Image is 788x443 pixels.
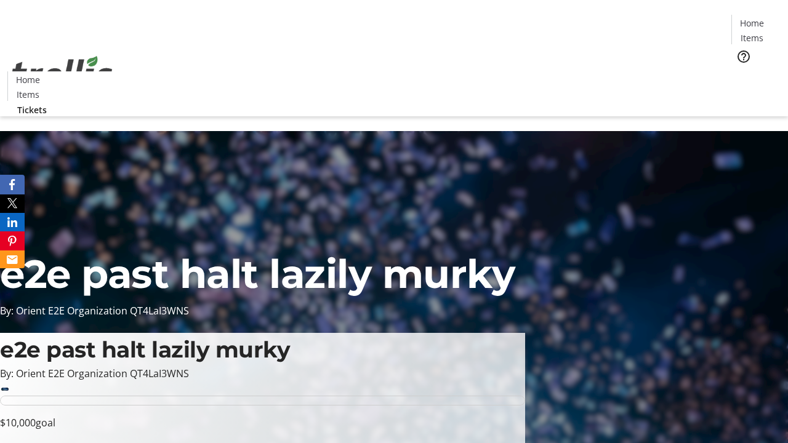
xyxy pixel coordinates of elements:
[741,31,763,44] span: Items
[16,73,40,86] span: Home
[8,88,47,101] a: Items
[17,88,39,101] span: Items
[731,71,781,84] a: Tickets
[732,17,771,30] a: Home
[740,17,764,30] span: Home
[741,71,771,84] span: Tickets
[731,44,756,69] button: Help
[17,103,47,116] span: Tickets
[8,73,47,86] a: Home
[7,42,117,104] img: Orient E2E Organization QT4LaI3WNS's Logo
[7,103,57,116] a: Tickets
[732,31,771,44] a: Items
